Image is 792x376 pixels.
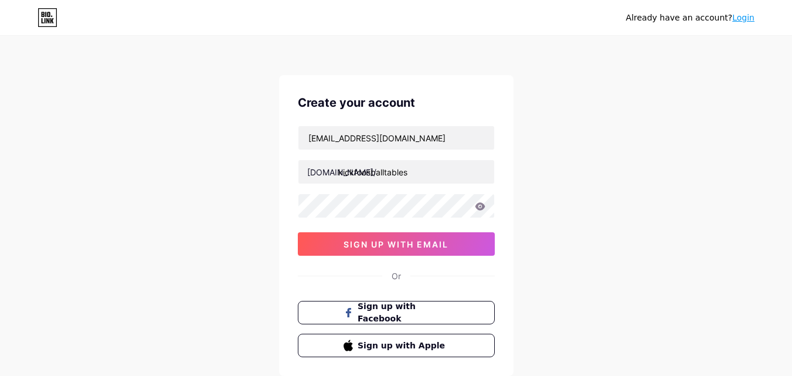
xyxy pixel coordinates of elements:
button: sign up with email [298,232,495,256]
div: Create your account [298,94,495,111]
div: Already have an account? [626,12,754,24]
input: Email [298,126,494,150]
button: Sign up with Facebook [298,301,495,324]
div: Or [392,270,401,282]
span: sign up with email [344,239,448,249]
button: Sign up with Apple [298,334,495,357]
input: username [298,160,494,184]
a: Login [732,13,754,22]
span: Sign up with Apple [358,340,448,352]
div: [DOMAIN_NAME]/ [307,166,376,178]
span: Sign up with Facebook [358,300,448,325]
